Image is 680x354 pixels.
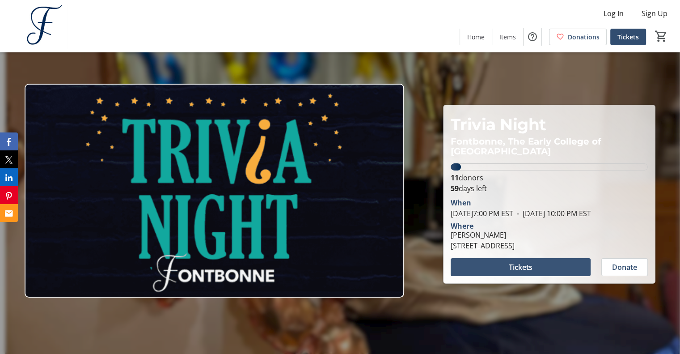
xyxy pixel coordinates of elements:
[617,32,639,42] span: Tickets
[451,172,648,183] p: donors
[451,197,471,208] div: When
[5,4,85,48] img: Fontbonne, The Early College of Boston's Logo
[601,258,648,276] button: Donate
[451,209,513,218] span: [DATE] 7:00 PM EST
[612,262,637,273] span: Donate
[524,28,541,46] button: Help
[610,29,646,45] a: Tickets
[549,29,607,45] a: Donations
[460,29,492,45] a: Home
[451,115,546,134] span: Trivia Night
[451,230,515,240] div: [PERSON_NAME]
[513,209,523,218] span: -
[509,262,532,273] span: Tickets
[451,173,459,183] b: 11
[596,6,631,21] button: Log In
[25,84,404,298] img: Campaign CTA Media Photo
[451,183,459,193] span: 59
[451,258,591,276] button: Tickets
[451,222,473,230] div: Where
[634,6,675,21] button: Sign Up
[642,8,667,19] span: Sign Up
[451,136,604,157] span: Fontbonne, The Early College of [GEOGRAPHIC_DATA]
[499,32,516,42] span: Items
[653,28,669,44] button: Cart
[513,209,591,218] span: [DATE] 10:00 PM EST
[451,240,515,251] div: [STREET_ADDRESS]
[467,32,485,42] span: Home
[451,183,648,194] p: days left
[451,163,648,171] div: 5.166666666666667% of fundraising goal reached
[568,32,600,42] span: Donations
[492,29,523,45] a: Items
[604,8,624,19] span: Log In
